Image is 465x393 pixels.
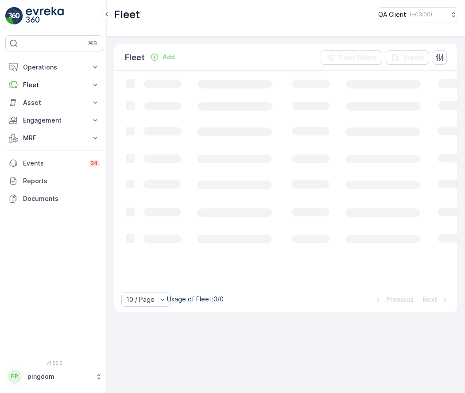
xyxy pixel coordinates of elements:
[90,160,98,167] p: 34
[403,53,424,62] p: Export
[26,7,64,25] img: logo_light-DOdMpM7g.png
[422,295,437,304] p: Next
[125,51,145,64] p: Fleet
[386,295,414,304] p: Previous
[378,10,406,19] p: QA Client
[5,7,23,25] img: logo
[88,40,97,47] p: ⌘B
[5,190,103,208] a: Documents
[8,370,22,384] div: PP
[373,294,415,305] button: Previous
[23,116,85,125] p: Engagement
[386,50,429,65] button: Export
[5,367,103,386] button: PPpingdom
[163,53,175,62] p: Add
[23,81,85,89] p: Fleet
[5,94,103,112] button: Asset
[5,360,103,366] span: v 1.52.3
[5,172,103,190] a: Reports
[23,159,83,168] p: Events
[23,194,100,203] p: Documents
[321,50,382,65] button: Clear Filters
[23,177,100,185] p: Reports
[5,112,103,129] button: Engagement
[23,63,85,72] p: Operations
[27,372,91,381] p: pingdom
[167,295,224,304] p: Usage of Fleet : 0/0
[5,154,103,172] a: Events34
[114,8,140,22] p: Fleet
[23,134,85,143] p: MRF
[410,11,432,18] p: ( +03:00 )
[5,58,103,76] button: Operations
[338,53,377,62] p: Clear Filters
[378,7,458,22] button: QA Client(+03:00)
[147,52,178,62] button: Add
[422,294,450,305] button: Next
[23,98,85,107] p: Asset
[5,129,103,147] button: MRF
[5,76,103,94] button: Fleet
